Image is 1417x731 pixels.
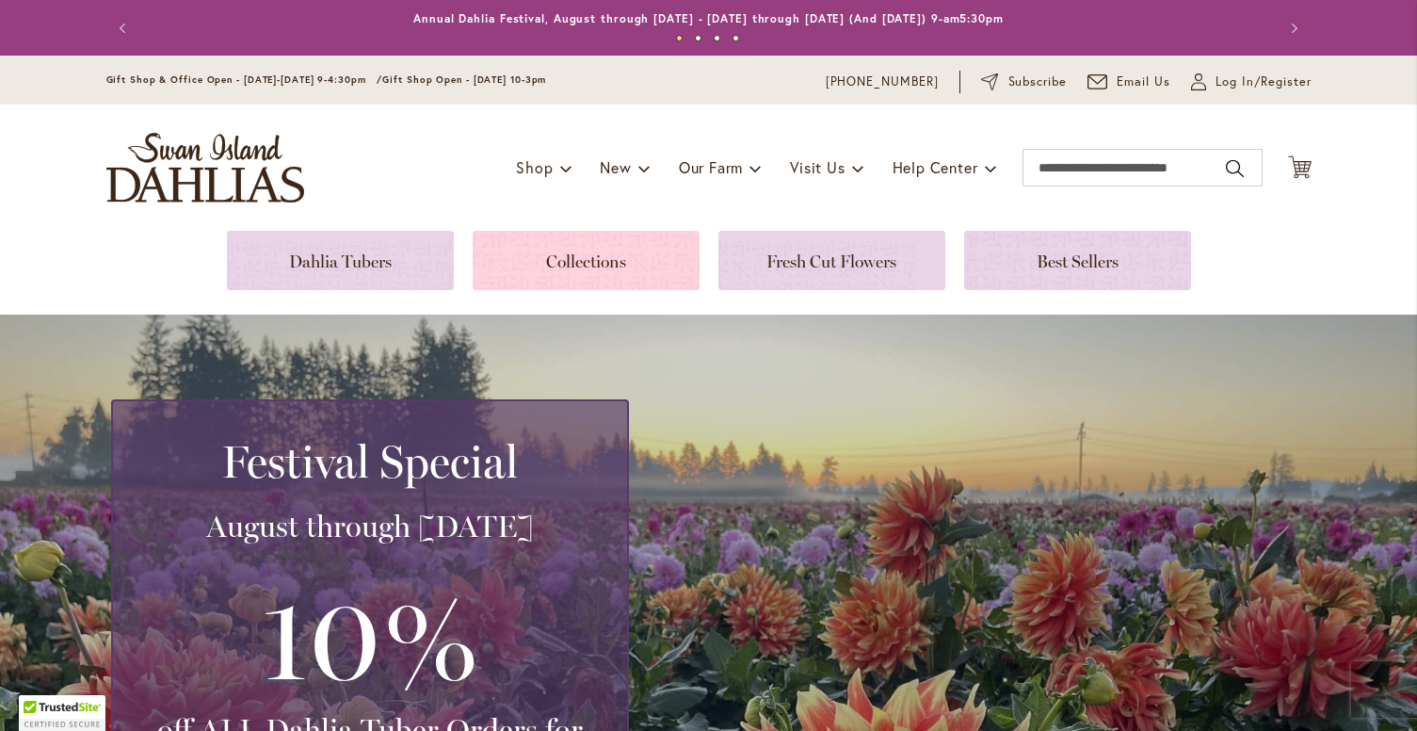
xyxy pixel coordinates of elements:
button: 2 of 4 [695,35,701,41]
a: store logo [106,133,304,203]
h3: August through [DATE] [136,508,604,545]
span: Log In/Register [1216,73,1312,91]
span: Shop [516,157,553,177]
span: New [600,157,631,177]
h3: 10% [136,564,604,711]
button: Next [1274,9,1312,47]
span: Help Center [893,157,978,177]
h2: Festival Special [136,435,604,488]
span: Gift Shop & Office Open - [DATE]-[DATE] 9-4:30pm / [106,73,383,86]
button: 4 of 4 [733,35,739,41]
a: [PHONE_NUMBER] [826,73,940,91]
a: Log In/Register [1191,73,1312,91]
span: Email Us [1117,73,1170,91]
span: Subscribe [1008,73,1068,91]
span: Our Farm [679,157,743,177]
button: 1 of 4 [676,35,683,41]
button: 3 of 4 [714,35,720,41]
a: Subscribe [981,73,1067,91]
button: Previous [106,9,144,47]
a: Annual Dahlia Festival, August through [DATE] - [DATE] through [DATE] (And [DATE]) 9-am5:30pm [413,11,1004,25]
span: Gift Shop Open - [DATE] 10-3pm [382,73,546,86]
span: Visit Us [790,157,845,177]
a: Email Us [1087,73,1170,91]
